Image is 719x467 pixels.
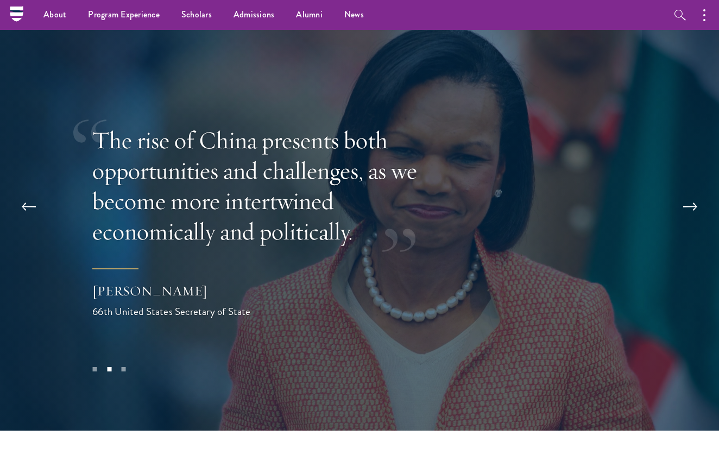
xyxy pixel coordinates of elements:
button: 3 of 3 [116,362,130,376]
p: The rise of China presents both opportunities and challenges, as we become more intertwined econo... [92,125,445,247]
div: 66th United States Secretary of State [92,304,310,319]
div: [PERSON_NAME] [92,282,310,300]
button: 1 of 3 [88,362,102,376]
button: 2 of 3 [102,362,116,376]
